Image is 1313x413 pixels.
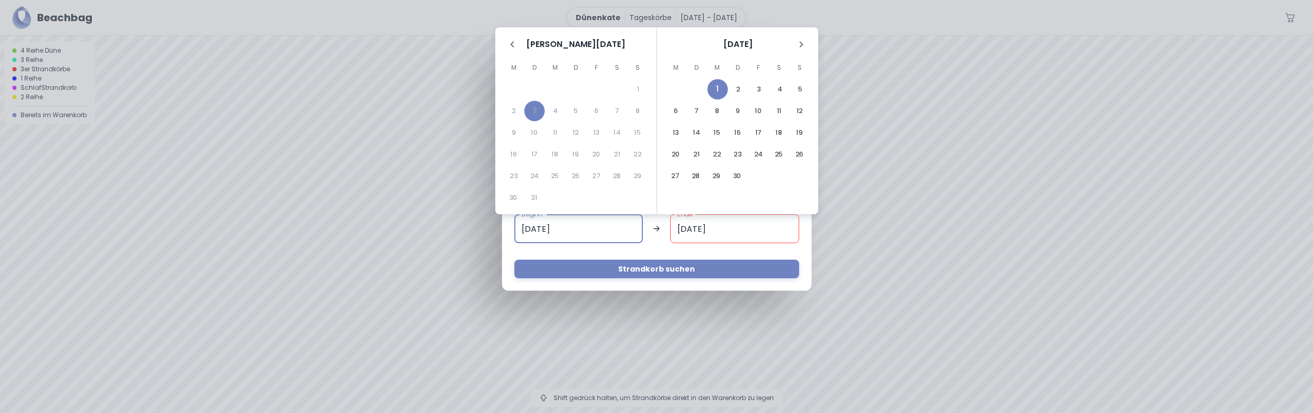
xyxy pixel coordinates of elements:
button: 1 [707,79,728,100]
button: 13 [666,122,686,143]
span: Montag [505,57,523,78]
button: 29 [706,166,727,186]
button: 25 [769,144,789,165]
button: 2 [728,79,749,100]
button: 3 [749,79,769,100]
button: 21 [686,144,707,165]
button: 12 [789,101,810,121]
span: Sonntag [628,57,647,78]
button: Strandkorb suchen [514,260,799,278]
button: 14 [686,122,707,143]
span: Donnerstag [566,57,585,78]
button: 20 [666,144,686,165]
span: Freitag [587,57,606,78]
span: Donnerstag [728,57,747,78]
button: 15 [707,122,727,143]
span: Samstag [608,57,626,78]
button: 5 [790,79,811,100]
button: 19 [789,122,810,143]
button: 28 [686,166,706,186]
button: 27 [665,166,686,186]
button: 22 [707,144,727,165]
button: Nächster Monat [792,36,810,53]
button: 6 [666,101,686,121]
button: 26 [789,144,810,165]
button: 24 [748,144,769,165]
span: Dienstag [687,57,706,78]
button: 17 [748,122,769,143]
span: [PERSON_NAME][DATE] [526,38,625,51]
input: dd.mm.yyyy [514,214,643,243]
span: Mittwoch [708,57,726,78]
span: Freitag [749,57,768,78]
button: 4 [769,79,790,100]
button: 16 [727,122,748,143]
button: 11 [769,101,789,121]
span: Mittwoch [546,57,564,78]
button: 18 [769,122,789,143]
button: 7 [686,101,707,121]
button: 10 [748,101,769,121]
button: 30 [727,166,748,186]
span: Montag [667,57,685,78]
button: 8 [707,101,727,121]
span: Sonntag [790,57,809,78]
span: [DATE] [723,38,753,51]
button: 9 [727,101,748,121]
button: 23 [727,144,748,165]
input: dd.mm.yyyy [670,214,799,243]
span: Samstag [770,57,788,78]
button: Letzter Monat [504,36,521,53]
span: Dienstag [525,57,544,78]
